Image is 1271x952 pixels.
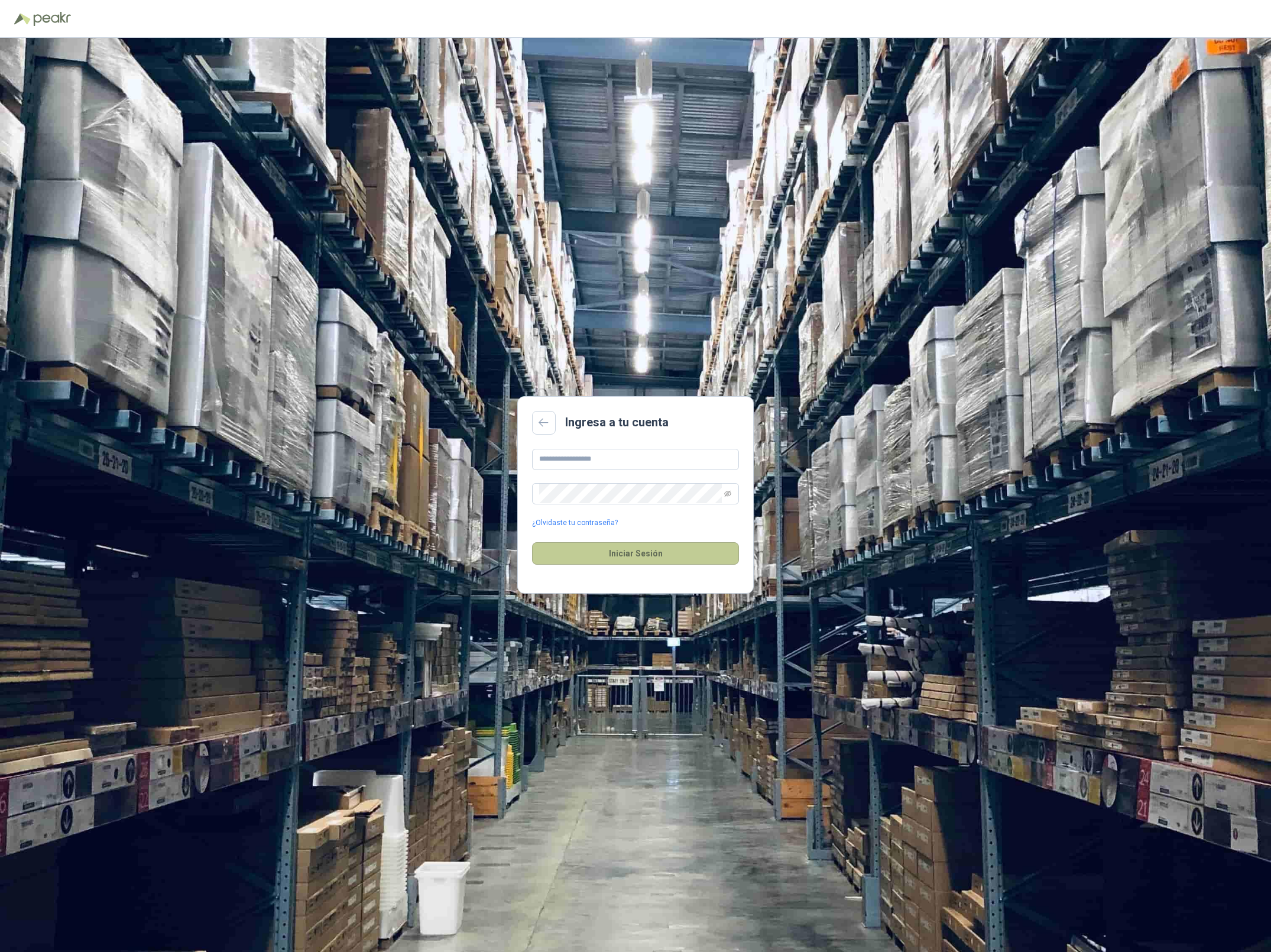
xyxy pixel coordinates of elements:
img: Logo [14,13,31,25]
h2: Ingresa a tu cuenta [565,413,669,432]
span: eye-invisible [724,490,731,497]
img: Peakr [33,12,71,26]
a: ¿Olvidaste tu contraseña? [532,517,618,529]
button: Iniciar Sesión [532,542,739,565]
